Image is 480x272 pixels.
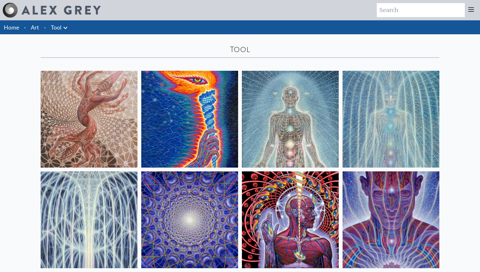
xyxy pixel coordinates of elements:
[343,171,439,268] img: Mystic Eye, 2018, Alex Grey
[377,3,465,17] input: Search
[31,23,39,32] a: Art
[42,20,48,34] li: ·
[22,20,28,34] li: ·
[51,23,62,32] a: Tool
[4,24,19,31] a: Home
[41,44,439,55] div: Tool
